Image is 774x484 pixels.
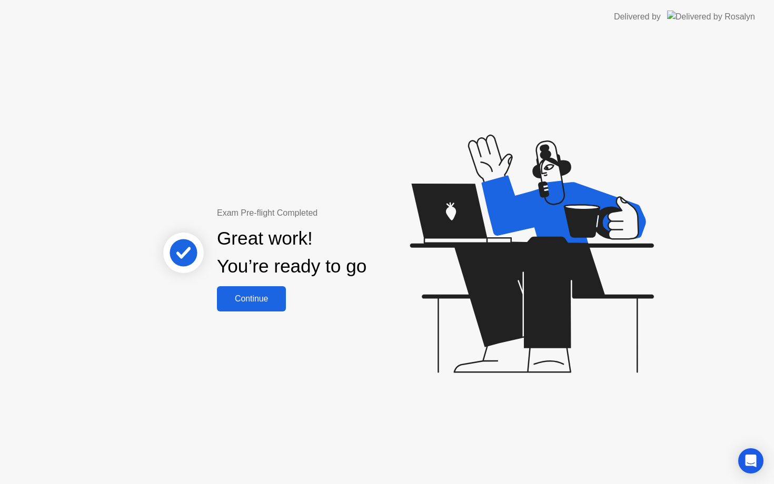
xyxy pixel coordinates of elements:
[217,225,366,280] div: Great work! You’re ready to go
[220,294,283,304] div: Continue
[217,207,434,219] div: Exam Pre-flight Completed
[738,448,763,473] div: Open Intercom Messenger
[614,11,661,23] div: Delivered by
[217,286,286,311] button: Continue
[667,11,755,23] img: Delivered by Rosalyn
